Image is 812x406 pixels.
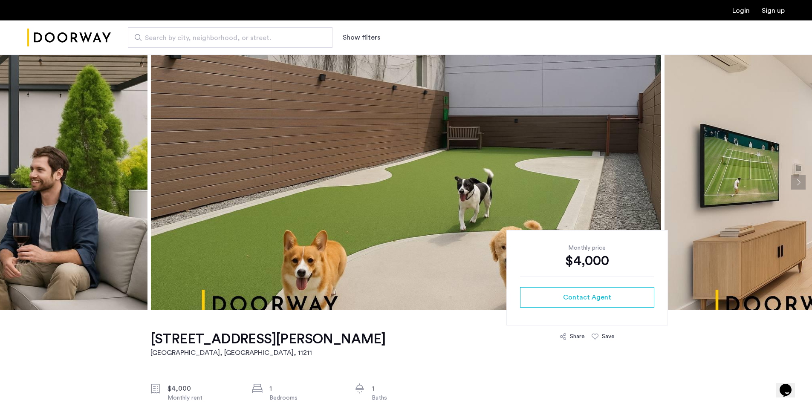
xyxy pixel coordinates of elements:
div: $4,000 [520,252,654,269]
a: [STREET_ADDRESS][PERSON_NAME][GEOGRAPHIC_DATA], [GEOGRAPHIC_DATA], 11211 [150,331,386,358]
span: Search by city, neighborhood, or street. [145,33,309,43]
div: $4,000 [168,383,239,394]
button: Show or hide filters [343,32,380,43]
button: Previous apartment [6,175,21,190]
a: Cazamio Logo [27,22,111,54]
div: Bedrooms [269,394,341,402]
a: Login [732,7,750,14]
button: Next apartment [791,175,806,190]
div: 1 [372,383,443,394]
div: Baths [372,394,443,402]
div: Share [570,332,585,341]
img: logo [27,22,111,54]
h1: [STREET_ADDRESS][PERSON_NAME] [150,331,386,348]
h2: [GEOGRAPHIC_DATA], [GEOGRAPHIC_DATA] , 11211 [150,348,386,358]
iframe: chat widget [776,372,803,397]
div: Save [602,332,615,341]
span: Contact Agent [563,292,611,302]
a: Registration [762,7,785,14]
div: Monthly price [520,244,654,252]
img: apartment [151,55,661,310]
div: 1 [269,383,341,394]
button: button [520,287,654,308]
div: Monthly rent [168,394,239,402]
input: Apartment Search [128,27,332,48]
